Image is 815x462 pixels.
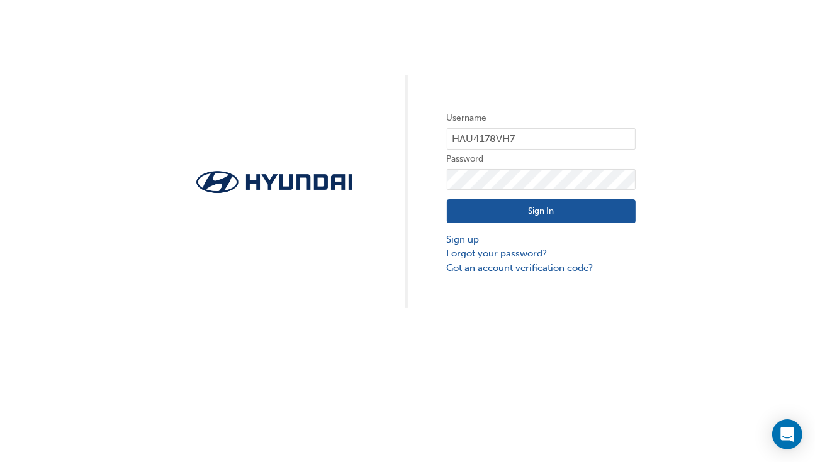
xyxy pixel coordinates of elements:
button: Sign In [447,199,636,223]
label: Username [447,111,636,126]
img: Trak [180,167,369,197]
div: Open Intercom Messenger [772,419,802,449]
label: Password [447,151,636,167]
input: Username [447,128,636,150]
a: Forgot your password? [447,246,636,261]
a: Got an account verification code? [447,261,636,275]
a: Sign up [447,233,636,247]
